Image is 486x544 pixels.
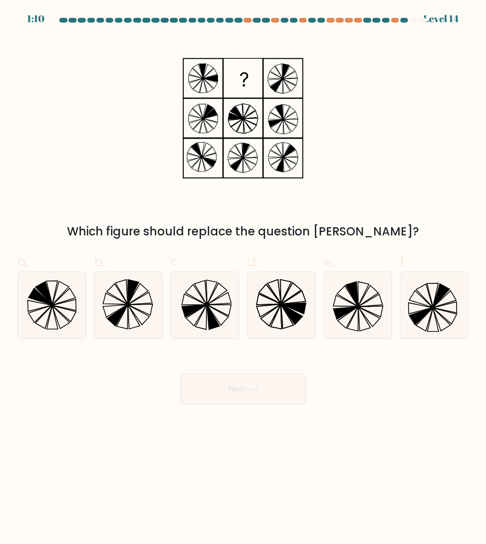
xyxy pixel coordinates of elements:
span: c. [170,252,181,271]
span: a. [17,252,29,271]
div: Which figure should replace the question [PERSON_NAME]? [23,223,463,240]
div: 1:10 [27,12,44,26]
span: e. [324,252,334,271]
span: d. [247,252,258,271]
span: f. [400,252,406,271]
div: Level 14 [423,12,459,26]
span: b. [94,252,106,271]
button: Next [180,374,306,404]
